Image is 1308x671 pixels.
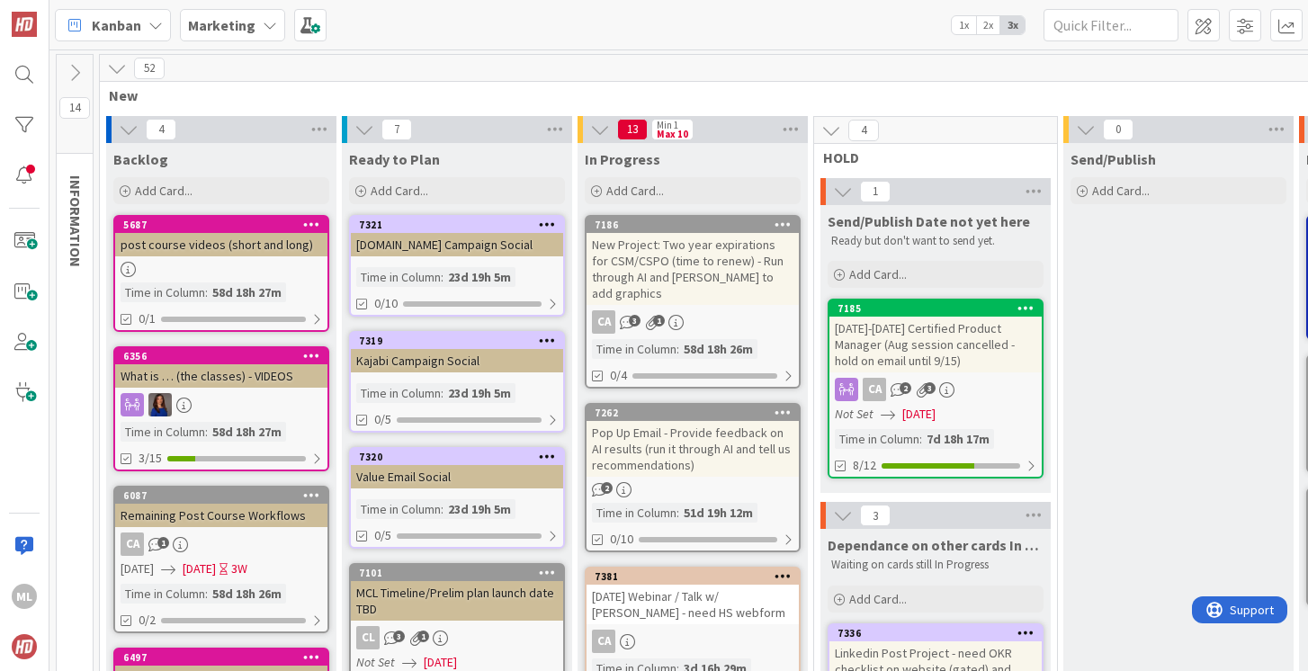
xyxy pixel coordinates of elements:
div: CL [356,626,380,649]
span: Add Card... [1092,183,1150,199]
span: : [919,429,922,449]
a: 5687post course videos (short and long)Time in Column:58d 18h 27m0/1 [113,215,329,332]
span: 1 [157,537,169,549]
div: CA [587,310,799,334]
div: 6497 [123,651,327,664]
span: 52 [134,58,165,79]
div: Time in Column [121,422,205,442]
div: Time in Column [592,503,676,523]
div: 5687 [123,219,327,231]
div: 7319Kajabi Campaign Social [351,333,563,372]
span: 2 [601,482,613,494]
div: 7320 [359,451,563,463]
div: 5687post course videos (short and long) [115,217,327,256]
div: 7321[DOMAIN_NAME] Campaign Social [351,217,563,256]
div: 6087 [123,489,327,502]
div: 6087 [115,488,327,504]
div: 7336 [829,625,1042,641]
a: 6087Remaining Post Course WorkflowsCA[DATE][DATE]3WTime in Column:58d 18h 26m0/2 [113,486,329,633]
span: In Progress [585,150,660,168]
a: 7185[DATE]-[DATE] Certified Product Manager (Aug session cancelled - hold on email until 9/15)CAN... [828,299,1044,479]
a: 7262Pop Up Email - Provide feedback on AI results (run it through AI and tell us recommendations)... [585,403,801,552]
i: Not Set [835,406,873,422]
span: Add Card... [135,183,193,199]
span: 0/5 [374,410,391,429]
span: [DATE] [183,559,216,578]
span: Add Card... [849,591,907,607]
a: 7320Value Email SocialTime in Column:23d 19h 5m0/5 [349,447,565,549]
p: Waiting on cards still In Progress [831,558,1040,572]
span: : [205,584,208,604]
span: : [441,383,443,403]
div: Pop Up Email - Provide feedback on AI results (run it through AI and tell us recommendations) [587,421,799,477]
span: 1 [653,315,665,327]
div: What is … (the classes) - VIDEOS [115,364,327,388]
div: 7321 [359,219,563,231]
div: 7320Value Email Social [351,449,563,488]
span: 2x [976,16,1000,34]
div: 6356 [123,350,327,362]
div: 7d 18h 17m [922,429,994,449]
span: : [205,282,208,302]
div: Value Email Social [351,465,563,488]
div: MCL Timeline/Prelim plan launch date TBD [351,581,563,621]
div: 7101 [351,565,563,581]
span: 1x [952,16,976,34]
div: Time in Column [121,584,205,604]
div: 7262Pop Up Email - Provide feedback on AI results (run it through AI and tell us recommendations) [587,405,799,477]
div: 5687 [115,217,327,233]
div: 7262 [595,407,799,419]
div: [DATE] Webinar / Talk w/ [PERSON_NAME] - need HS webform [587,585,799,624]
div: Time in Column [356,267,441,287]
span: : [676,339,679,359]
div: 6356 [115,348,327,364]
span: [DATE] [121,559,154,578]
span: Dependance on other cards In progress [828,536,1044,554]
span: 0/1 [139,309,156,328]
span: 1 [417,631,429,642]
i: Not Set [356,654,395,670]
div: Time in Column [356,383,441,403]
div: CA [829,378,1042,401]
div: 58d 18h 26m [679,339,757,359]
div: 7319 [351,333,563,349]
div: 7185 [829,300,1042,317]
div: 6356What is … (the classes) - VIDEOS [115,348,327,388]
span: 0/5 [374,526,391,545]
div: Time in Column [121,282,205,302]
a: 6356What is … (the classes) - VIDEOSSLTime in Column:58d 18h 27m3/15 [113,346,329,471]
div: CA [115,532,327,556]
span: 0 [1103,119,1133,140]
div: 6497 [115,649,327,666]
p: Ready but don't want to send yet. [831,234,1040,248]
div: 7319 [359,335,563,347]
span: [DATE] [902,405,936,424]
div: 7185[DATE]-[DATE] Certified Product Manager (Aug session cancelled - hold on email until 9/15) [829,300,1042,372]
div: 23d 19h 5m [443,267,515,287]
div: 7336 [838,627,1042,640]
div: CA [592,630,615,653]
div: Remaining Post Course Workflows [115,504,327,527]
span: 0/10 [374,294,398,313]
span: 7 [381,119,412,140]
input: Quick Filter... [1044,9,1178,41]
span: Kanban [92,14,141,36]
div: [DATE]-[DATE] Certified Product Manager (Aug session cancelled - hold on email until 9/15) [829,317,1042,372]
span: Add Card... [849,266,907,282]
span: : [441,267,443,287]
span: 3 [924,382,936,394]
div: [DOMAIN_NAME] Campaign Social [351,233,563,256]
span: 8/12 [853,456,876,475]
div: CL [351,626,563,649]
span: HOLD [823,148,1035,166]
div: 7185 [838,302,1042,315]
div: Kajabi Campaign Social [351,349,563,372]
span: 3 [393,631,405,642]
div: 7101MCL Timeline/Prelim plan launch date TBD [351,565,563,621]
span: 3/15 [139,449,162,468]
div: 7101 [359,567,563,579]
a: 7321[DOMAIN_NAME] Campaign SocialTime in Column:23d 19h 5m0/10 [349,215,565,317]
div: 7320 [351,449,563,465]
div: CA [592,310,615,334]
div: CA [587,630,799,653]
